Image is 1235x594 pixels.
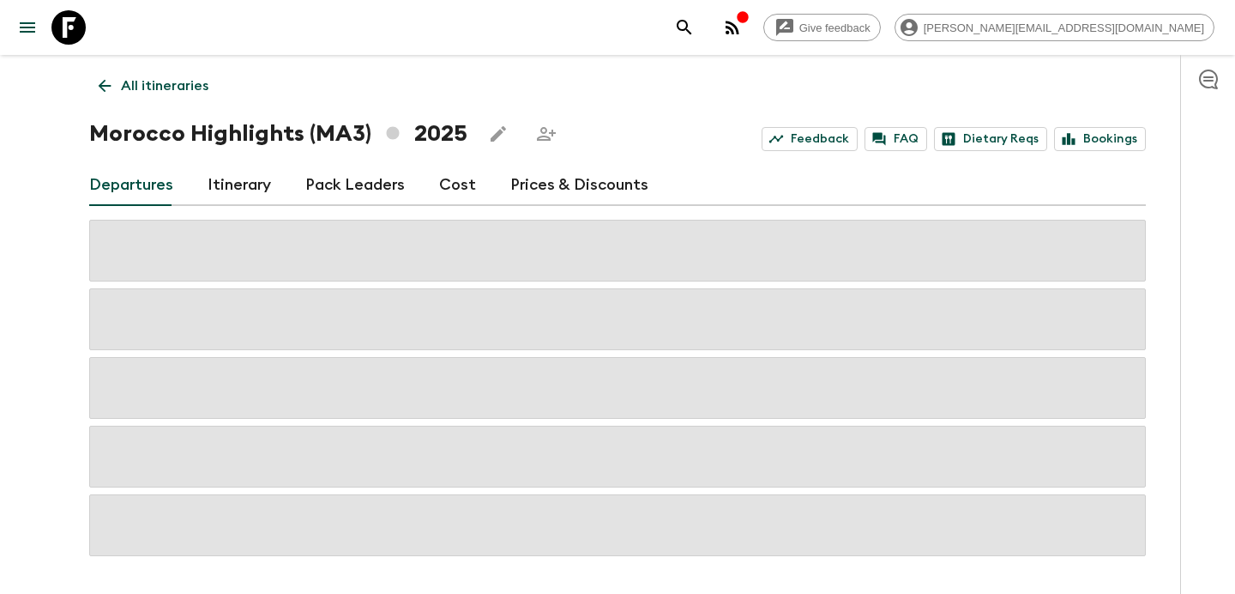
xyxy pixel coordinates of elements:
[790,21,880,34] span: Give feedback
[914,21,1214,34] span: [PERSON_NAME][EMAIL_ADDRESS][DOMAIN_NAME]
[934,127,1047,151] a: Dietary Reqs
[89,165,173,206] a: Departures
[305,165,405,206] a: Pack Leaders
[529,117,563,151] span: Share this itinerary
[762,127,858,151] a: Feedback
[10,10,45,45] button: menu
[89,69,218,103] a: All itineraries
[208,165,271,206] a: Itinerary
[121,76,208,96] p: All itineraries
[89,117,467,151] h1: Morocco Highlights (MA3) 2025
[1054,127,1146,151] a: Bookings
[481,117,515,151] button: Edit this itinerary
[895,14,1214,41] div: [PERSON_NAME][EMAIL_ADDRESS][DOMAIN_NAME]
[763,14,881,41] a: Give feedback
[439,165,476,206] a: Cost
[510,165,648,206] a: Prices & Discounts
[667,10,702,45] button: search adventures
[864,127,927,151] a: FAQ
